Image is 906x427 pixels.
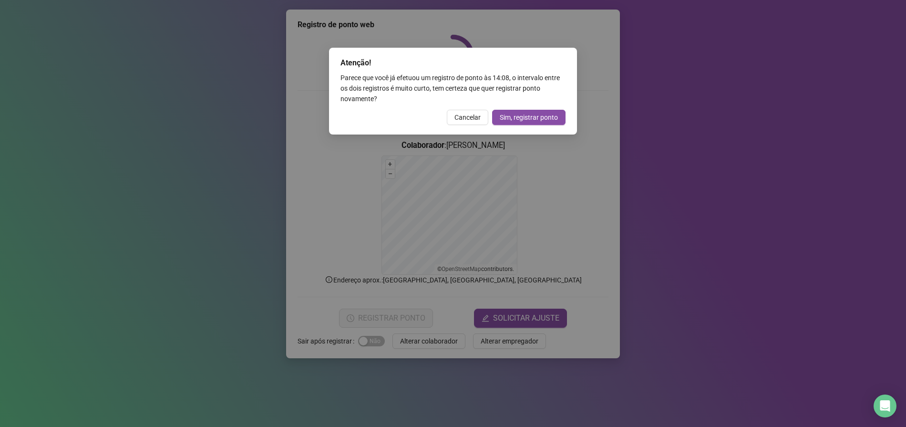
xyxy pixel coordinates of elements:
[454,112,481,123] span: Cancelar
[874,395,896,417] div: Open Intercom Messenger
[492,110,566,125] button: Sim, registrar ponto
[340,57,566,69] div: Atenção!
[447,110,488,125] button: Cancelar
[340,73,566,104] div: Parece que você já efetuou um registro de ponto às 14:08 , o intervalo entre os dois registros é ...
[500,112,558,123] span: Sim, registrar ponto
